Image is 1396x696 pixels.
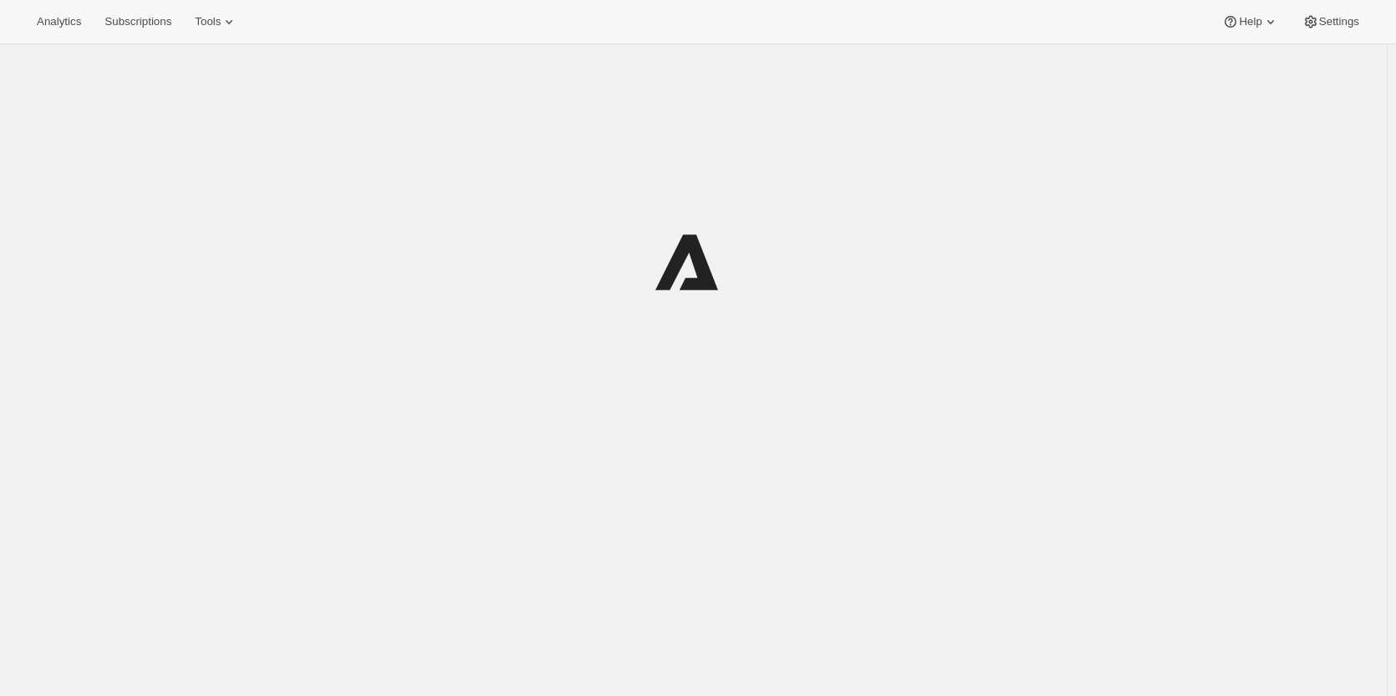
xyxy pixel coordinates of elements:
span: Tools [195,15,221,28]
button: Settings [1292,10,1369,33]
span: Settings [1319,15,1359,28]
span: Help [1239,15,1261,28]
span: Subscriptions [104,15,171,28]
button: Tools [185,10,247,33]
button: Analytics [27,10,91,33]
button: Help [1212,10,1288,33]
button: Subscriptions [94,10,181,33]
span: Analytics [37,15,81,28]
